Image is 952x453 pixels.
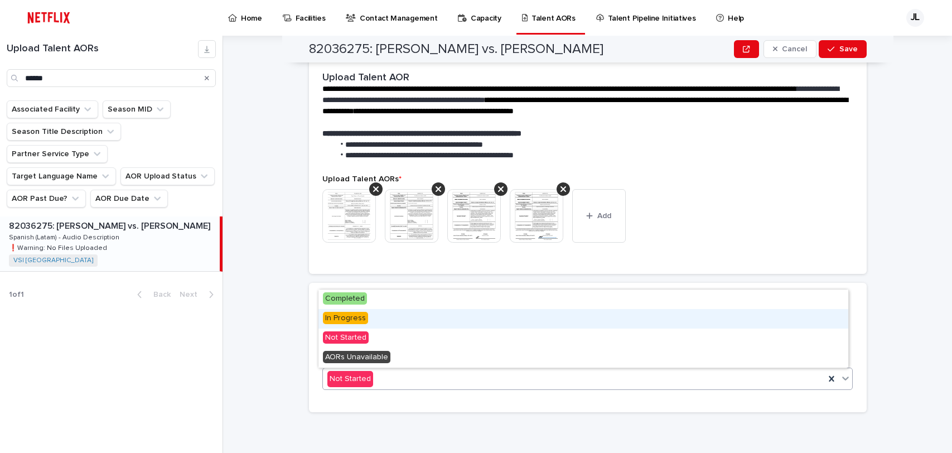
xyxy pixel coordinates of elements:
a: VSI [GEOGRAPHIC_DATA] [13,257,93,264]
button: AOR Upload Status [120,167,215,185]
button: Back [128,290,175,300]
span: Back [147,291,171,298]
button: Associated Facility [7,100,98,118]
div: AORs Unavailable [318,348,848,368]
h2: Upload Talent AOR [322,72,409,84]
span: Cancel [782,45,807,53]
button: AOR Past Due? [7,190,86,208]
button: Save [819,40,866,58]
button: Season MID [103,100,171,118]
span: Save [839,45,858,53]
span: In Progress [323,312,368,324]
div: Completed [318,290,848,309]
button: Target Language Name [7,167,116,185]
span: Next [180,291,204,298]
p: 82036275: [PERSON_NAME] vs. [PERSON_NAME] [9,219,212,232]
button: AOR Due Date [90,190,168,208]
button: Next [175,290,223,300]
span: AORs Unavailable [323,351,390,363]
span: Upload Talent AORs [322,175,402,183]
div: Not Started [318,329,848,348]
h1: Upload Talent AORs [7,43,198,55]
span: Not Started [323,331,369,344]
img: ifQbXi3ZQGMSEF7WDB7W [22,7,75,29]
div: JL [906,9,924,27]
div: Not Started [327,371,373,387]
div: In Progress [318,309,848,329]
button: Add [572,189,626,243]
button: Cancel [763,40,817,58]
p: ❗️Warning: No Files Uploaded [9,242,109,252]
p: Spanish (Latam) - Audio Description [9,232,122,242]
button: Partner Service Type [7,145,108,163]
button: Season Title Description [7,123,121,141]
span: Add [597,212,611,220]
h2: 82036275: [PERSON_NAME] vs. [PERSON_NAME] [309,41,603,57]
span: Completed [323,292,367,305]
input: Search [7,69,216,87]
